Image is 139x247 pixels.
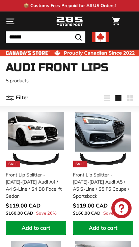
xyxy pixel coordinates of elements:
[73,110,133,221] a: Sale Front Lip Splitter - [DATE]-[DATE] Audi A5 / A5 S-Line / S5 F5 Coupe / Sportsback Save 26%
[109,198,134,220] inbox-online-store-chat: Shopify online store chat
[73,202,108,209] span: $119.00 CAD
[109,12,123,31] a: Cart
[6,171,62,200] div: Front Lip Splitter - [DATE]-[DATE] Audi A4 / A4 S-Line / S4 B8 Facelift Sedan
[6,202,40,209] span: $119.00 CAD
[36,210,57,216] span: Save 26%
[6,161,20,167] div: Sale
[22,224,50,231] span: Add to cart
[73,221,133,235] button: Add to cart
[6,61,133,74] h1: Audi Front Lips
[73,161,87,167] div: Sale
[73,210,101,216] span: $160.00 CAD
[6,31,85,43] input: Search
[6,210,33,216] span: $160.00 CAD
[6,221,66,235] button: Add to cart
[6,77,133,84] p: 5 products
[6,90,28,106] button: Filter
[73,171,129,200] div: Front Lip Splitter - [DATE]-[DATE] Audi A5 / A5 S-Line / S5 F5 Coupe / Sportsback
[56,16,83,27] img: Logo_285_Motorsport_areodynamics_components
[6,110,66,221] a: Sale Front Lip Splitter - [DATE]-[DATE] Audi A4 / A4 S-Line / S4 B8 Facelift Sedan Save 26%
[24,2,116,9] p: 📦 Customs Fees Prepaid for All US Orders!
[89,224,117,231] span: Add to cart
[103,210,124,216] span: Save 26%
